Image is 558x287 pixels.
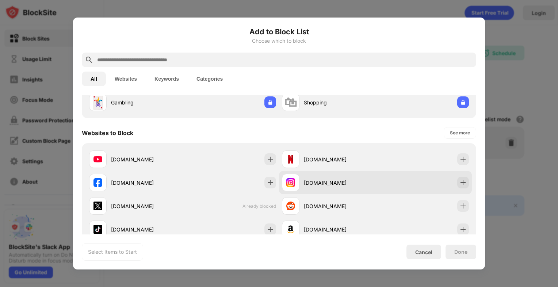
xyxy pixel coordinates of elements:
[188,72,232,86] button: Categories
[88,248,137,256] div: Select Items to Start
[93,225,102,234] img: favicons
[82,72,106,86] button: All
[93,155,102,164] img: favicons
[82,129,133,137] div: Websites to Block
[111,156,183,163] div: [DOMAIN_NAME]
[286,155,295,164] img: favicons
[90,95,106,110] div: 🃏
[85,56,93,64] img: search.svg
[242,203,276,209] span: Already blocked
[284,95,297,110] div: 🛍
[111,99,183,106] div: Gambling
[111,179,183,187] div: [DOMAIN_NAME]
[304,226,375,233] div: [DOMAIN_NAME]
[82,38,476,44] div: Choose which to block
[111,226,183,233] div: [DOMAIN_NAME]
[304,179,375,187] div: [DOMAIN_NAME]
[304,156,375,163] div: [DOMAIN_NAME]
[304,202,375,210] div: [DOMAIN_NAME]
[304,99,375,106] div: Shopping
[454,249,467,255] div: Done
[146,72,188,86] button: Keywords
[286,178,295,187] img: favicons
[93,202,102,210] img: favicons
[93,178,102,187] img: favicons
[450,129,470,137] div: See more
[106,72,146,86] button: Websites
[286,225,295,234] img: favicons
[82,26,476,37] h6: Add to Block List
[286,202,295,210] img: favicons
[111,202,183,210] div: [DOMAIN_NAME]
[415,249,432,255] div: Cancel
